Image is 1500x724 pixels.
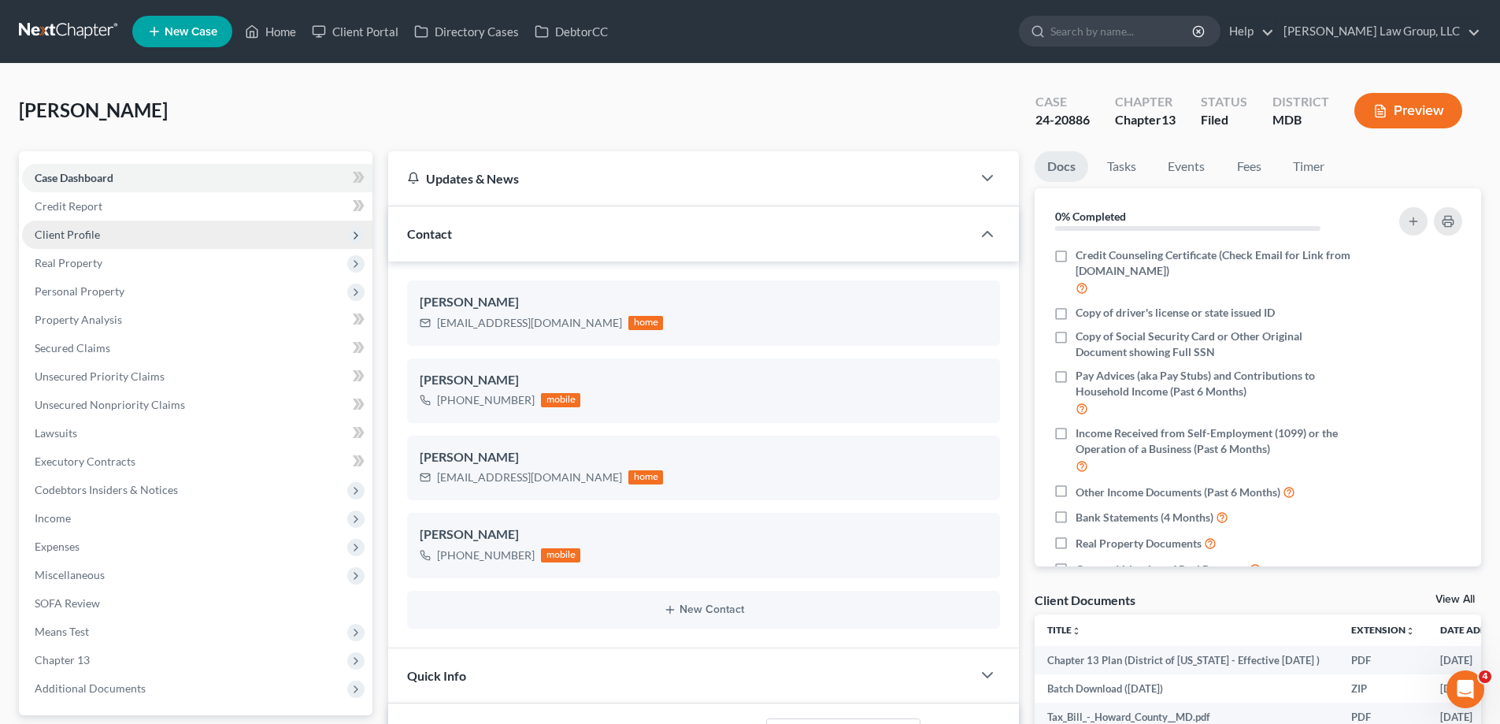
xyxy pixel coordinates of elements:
[35,341,110,355] span: Secured Claims
[35,568,105,581] span: Miscellaneous
[35,398,185,411] span: Unsecured Nonpriority Claims
[407,226,452,241] span: Contact
[22,334,372,362] a: Secured Claims
[1201,111,1247,129] div: Filed
[1221,17,1274,46] a: Help
[420,603,987,616] button: New Contact
[304,17,406,46] a: Client Portal
[1201,93,1247,111] div: Status
[22,164,372,192] a: Case Dashboard
[1076,536,1202,551] span: Real Property Documents
[1446,670,1484,708] iframe: Intercom live chat
[1035,674,1339,703] td: Batch Download ([DATE])
[35,284,124,298] span: Personal Property
[1272,93,1329,111] div: District
[1076,368,1356,399] span: Pay Advices (aka Pay Stubs) and Contributions to Household Income (Past 6 Months)
[35,681,146,695] span: Additional Documents
[541,548,580,562] div: mobile
[1224,151,1274,182] a: Fees
[1076,485,1280,500] span: Other Income Documents (Past 6 Months)
[437,315,622,331] div: [EMAIL_ADDRESS][DOMAIN_NAME]
[22,362,372,391] a: Unsecured Priority Claims
[35,426,77,440] span: Lawsuits
[1115,111,1176,129] div: Chapter
[1406,626,1415,636] i: unfold_more
[628,470,663,485] div: home
[541,393,580,407] div: mobile
[22,447,372,476] a: Executory Contracts
[1351,624,1415,636] a: Extensionunfold_more
[19,98,168,121] span: [PERSON_NAME]
[1076,425,1356,457] span: Income Received from Self-Employment (1099) or the Operation of a Business (Past 6 Months)
[437,470,622,485] div: [EMAIL_ADDRESS][DOMAIN_NAME]
[1035,111,1090,129] div: 24-20886
[1035,151,1088,182] a: Docs
[35,625,89,638] span: Means Test
[1435,594,1475,605] a: View All
[35,455,135,468] span: Executory Contracts
[420,525,987,544] div: [PERSON_NAME]
[1050,17,1194,46] input: Search by name...
[35,199,102,213] span: Credit Report
[1354,93,1462,128] button: Preview
[1280,151,1337,182] a: Timer
[1076,510,1213,525] span: Bank Statements (4 Months)
[35,596,100,610] span: SOFA Review
[407,170,953,187] div: Updates & News
[1076,247,1356,279] span: Credit Counseling Certificate (Check Email for Link from [DOMAIN_NAME])
[1276,17,1480,46] a: [PERSON_NAME] Law Group, LLC
[437,548,535,563] div: [PHONE_NUMBER]
[1055,210,1126,223] strong: 0% Completed
[1076,305,1275,321] span: Copy of driver's license or state issued ID
[527,17,616,46] a: DebtorCC
[35,540,80,553] span: Expenses
[35,483,178,496] span: Codebtors Insiders & Notices
[22,419,372,447] a: Lawsuits
[1161,112,1176,127] span: 13
[1035,592,1135,608] div: Client Documents
[1076,329,1356,360] span: Copy of Social Security Card or Other Original Document showing Full SSN
[35,653,90,666] span: Chapter 13
[420,371,987,390] div: [PERSON_NAME]
[1272,111,1329,129] div: MDB
[1072,626,1081,636] i: unfold_more
[1035,646,1339,674] td: Chapter 13 Plan (District of [US_STATE] - Effective [DATE] )
[628,316,663,330] div: home
[1155,151,1217,182] a: Events
[1035,93,1090,111] div: Case
[22,192,372,221] a: Credit Report
[1076,562,1246,577] span: Current Valuation of Real Property
[1339,674,1428,703] td: ZIP
[420,293,987,312] div: [PERSON_NAME]
[35,256,102,269] span: Real Property
[1479,670,1491,683] span: 4
[406,17,527,46] a: Directory Cases
[22,391,372,419] a: Unsecured Nonpriority Claims
[22,589,372,618] a: SOFA Review
[1094,151,1149,182] a: Tasks
[1115,93,1176,111] div: Chapter
[35,171,113,184] span: Case Dashboard
[407,668,466,683] span: Quick Info
[1047,624,1081,636] a: Titleunfold_more
[1339,646,1428,674] td: PDF
[165,26,217,38] span: New Case
[35,228,100,241] span: Client Profile
[35,369,165,383] span: Unsecured Priority Claims
[22,306,372,334] a: Property Analysis
[420,448,987,467] div: [PERSON_NAME]
[35,313,122,326] span: Property Analysis
[237,17,304,46] a: Home
[35,511,71,525] span: Income
[437,392,535,408] div: [PHONE_NUMBER]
